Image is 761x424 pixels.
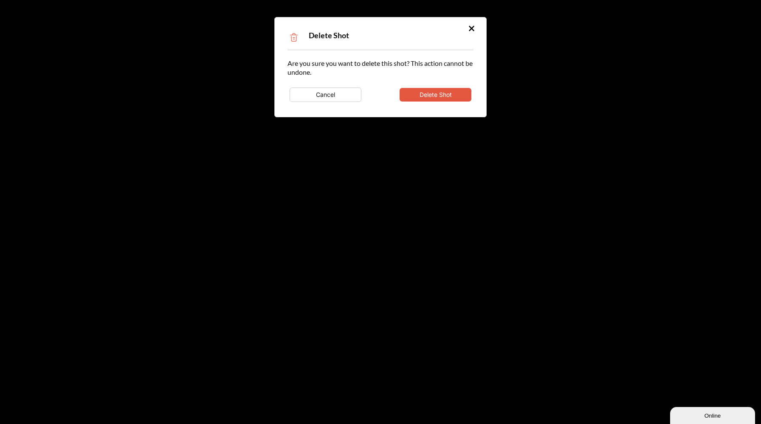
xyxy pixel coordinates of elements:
img: Trash Icon [287,31,300,44]
button: Cancel [290,88,361,102]
span: Delete Shot [309,31,349,40]
div: Are you sure you want to delete this shot? This action cannot be undone. [287,59,474,104]
button: Delete Shot [400,88,471,102]
iframe: chat widget [670,405,757,424]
